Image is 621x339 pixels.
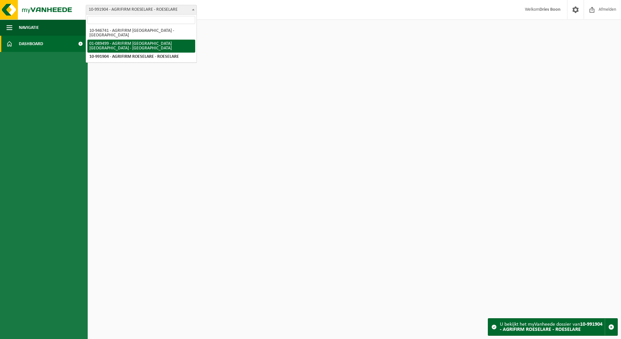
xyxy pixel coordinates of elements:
span: Navigatie [19,19,39,36]
div: U bekijkt het myVanheede dossier van [500,319,605,335]
strong: 10-991904 - AGRIFIRM ROESELARE - ROESELARE [500,322,602,332]
li: 01-089499 - AGRIFIRM [GEOGRAPHIC_DATA] [GEOGRAPHIC_DATA] - [GEOGRAPHIC_DATA] [87,40,195,53]
li: 10-946741 - AGRIFIRM [GEOGRAPHIC_DATA] - [GEOGRAPHIC_DATA] [87,27,195,40]
li: 10-991904 - AGRIFIRM ROESELARE - ROESELARE [87,53,195,61]
span: 10-991904 - AGRIFIRM ROESELARE - ROESELARE [86,5,196,14]
span: Dashboard [19,36,43,52]
strong: Dries Boon [539,7,561,12]
span: 10-991904 - AGRIFIRM ROESELARE - ROESELARE [86,5,197,15]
